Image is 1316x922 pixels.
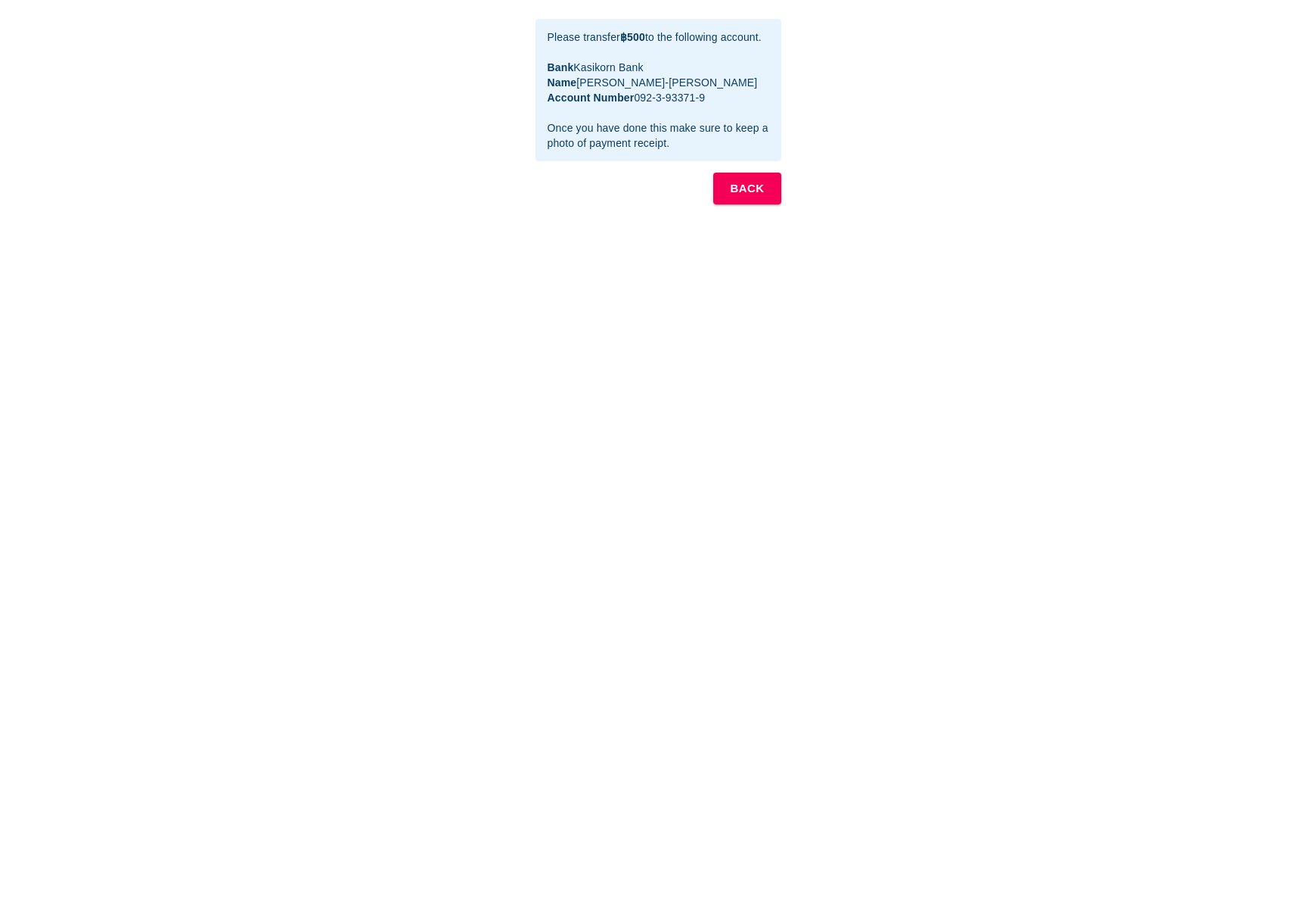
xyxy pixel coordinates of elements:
button: BACK [713,173,781,204]
b: Bank [548,61,574,73]
b: Account Number [548,92,635,104]
b: ฿500 [620,31,645,43]
div: Please transfer to the following account. Kasikorn Bank [PERSON_NAME]-[PERSON_NAME] 092-3-93371-9... [548,23,769,157]
b: BACK [730,179,764,198]
b: Name [548,76,577,89]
